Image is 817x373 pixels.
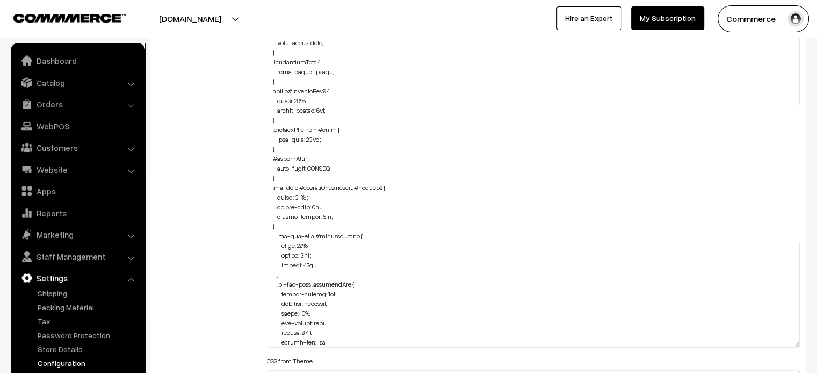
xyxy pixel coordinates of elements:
[13,116,141,136] a: WebPOS
[267,356,313,366] label: CSS from Theme
[121,5,259,32] button: [DOMAIN_NAME]
[718,5,809,32] button: Commmerce
[13,138,141,157] a: Customers
[13,160,141,179] a: Website
[13,94,141,114] a: Orders
[13,181,141,201] a: Apps
[13,51,141,70] a: Dashboard
[35,330,141,341] a: Password Protection
[13,11,107,24] a: COMMMERCE
[13,14,126,22] img: COMMMERCE
[13,225,141,244] a: Marketing
[35,357,141,369] a: Configuration
[13,203,141,223] a: Reports
[35,288,141,299] a: Shipping
[13,247,141,266] a: Staff Management
[13,73,141,92] a: Catalog
[35,343,141,355] a: Store Details
[35,316,141,327] a: Tax
[556,6,621,30] a: Hire an Expert
[35,302,141,313] a: Packing Material
[631,6,704,30] a: My Subscription
[13,268,141,288] a: Settings
[267,28,800,347] textarea: lor#ipsuMdo0 { sitame-con: -25ad; } .elit-seddoe .te-incididun { utlabo-etd: -51ma; aliqua-enimad...
[787,11,804,27] img: user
